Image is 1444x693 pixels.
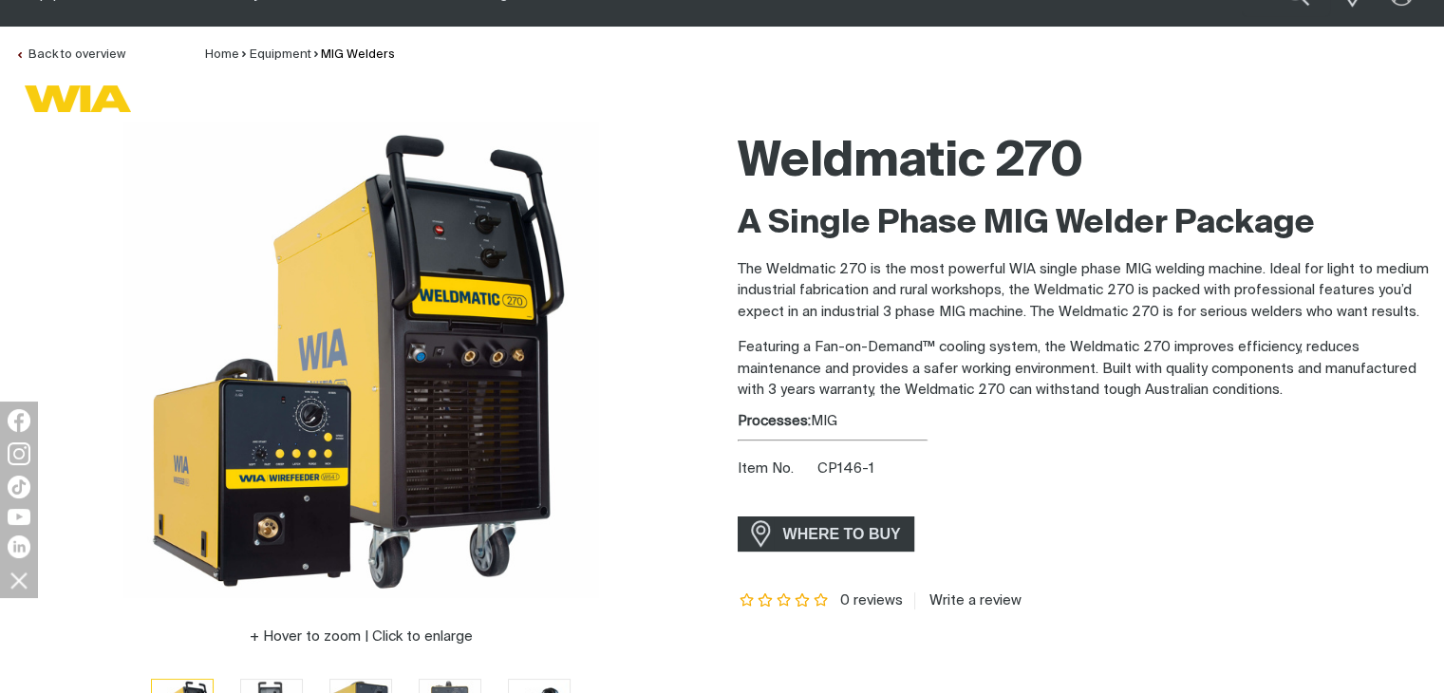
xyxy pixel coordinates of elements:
[250,48,311,61] a: Equipment
[738,459,815,480] span: Item No.
[8,442,30,465] img: Instagram
[8,476,30,498] img: TikTok
[914,592,1022,609] a: Write a review
[817,461,874,476] span: CP146-1
[205,46,395,65] nav: Breadcrumb
[738,132,1430,194] h1: Weldmatic 270
[840,593,903,608] span: 0 reviews
[205,48,239,61] a: Home
[3,564,35,596] img: hide socials
[738,203,1430,245] h2: A Single Phase MIG Welder Package
[738,594,831,608] span: Rating: {0}
[738,337,1430,402] p: Featuring a Fan-on-Demand™ cooling system, the Weldmatic 270 improves efficiency, reduces mainten...
[8,409,30,432] img: Facebook
[321,48,395,61] a: MIG Welders
[123,122,598,597] img: Weldmatic 270
[738,259,1430,324] p: The Weldmatic 270 is the most powerful WIA single phase MIG welding machine. Ideal for light to m...
[771,519,913,550] span: WHERE TO BUY
[15,48,125,61] a: Back to overview
[8,535,30,558] img: LinkedIn
[738,414,811,428] strong: Processes:
[738,516,915,552] a: WHERE TO BUY
[238,626,484,648] button: Hover to zoom | Click to enlarge
[8,509,30,525] img: YouTube
[738,411,1430,433] div: MIG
